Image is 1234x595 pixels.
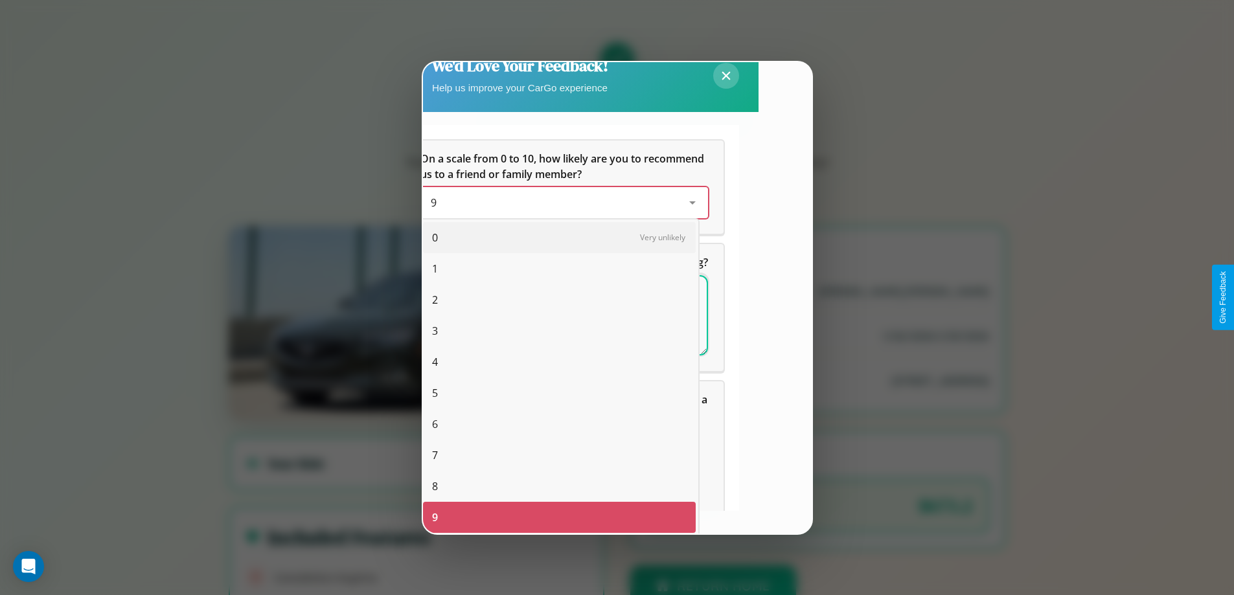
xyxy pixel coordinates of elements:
h5: On a scale from 0 to 10, how likely are you to recommend us to a friend or family member? [420,151,708,182]
div: On a scale from 0 to 10, how likely are you to recommend us to a friend or family member? [405,140,724,234]
span: 0 [432,230,438,245]
div: 9 [423,502,696,533]
span: Very unlikely [640,232,685,243]
div: 6 [423,409,696,440]
span: 7 [432,447,438,463]
div: On a scale from 0 to 10, how likely are you to recommend us to a friend or family member? [420,187,708,218]
span: 1 [432,261,438,276]
div: 0 [423,222,696,253]
span: 6 [432,416,438,432]
div: 2 [423,284,696,315]
span: What can we do to make your experience more satisfying? [420,255,708,269]
div: 7 [423,440,696,471]
div: Give Feedback [1218,271,1228,324]
span: 2 [432,292,438,308]
div: 4 [423,346,696,377]
div: Open Intercom Messenger [13,551,44,582]
div: 5 [423,377,696,409]
span: 8 [432,478,438,494]
p: Help us improve your CarGo experience [432,79,608,96]
div: 1 [423,253,696,284]
h2: We'd Love Your Feedback! [432,55,608,76]
span: 9 [432,510,438,525]
span: Which of the following features do you value the most in a vehicle? [420,392,710,422]
span: 9 [431,196,437,210]
span: 3 [432,323,438,339]
div: 3 [423,315,696,346]
span: 4 [432,354,438,370]
span: 5 [432,385,438,401]
div: 8 [423,471,696,502]
span: On a scale from 0 to 10, how likely are you to recommend us to a friend or family member? [420,152,707,181]
div: 10 [423,533,696,564]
